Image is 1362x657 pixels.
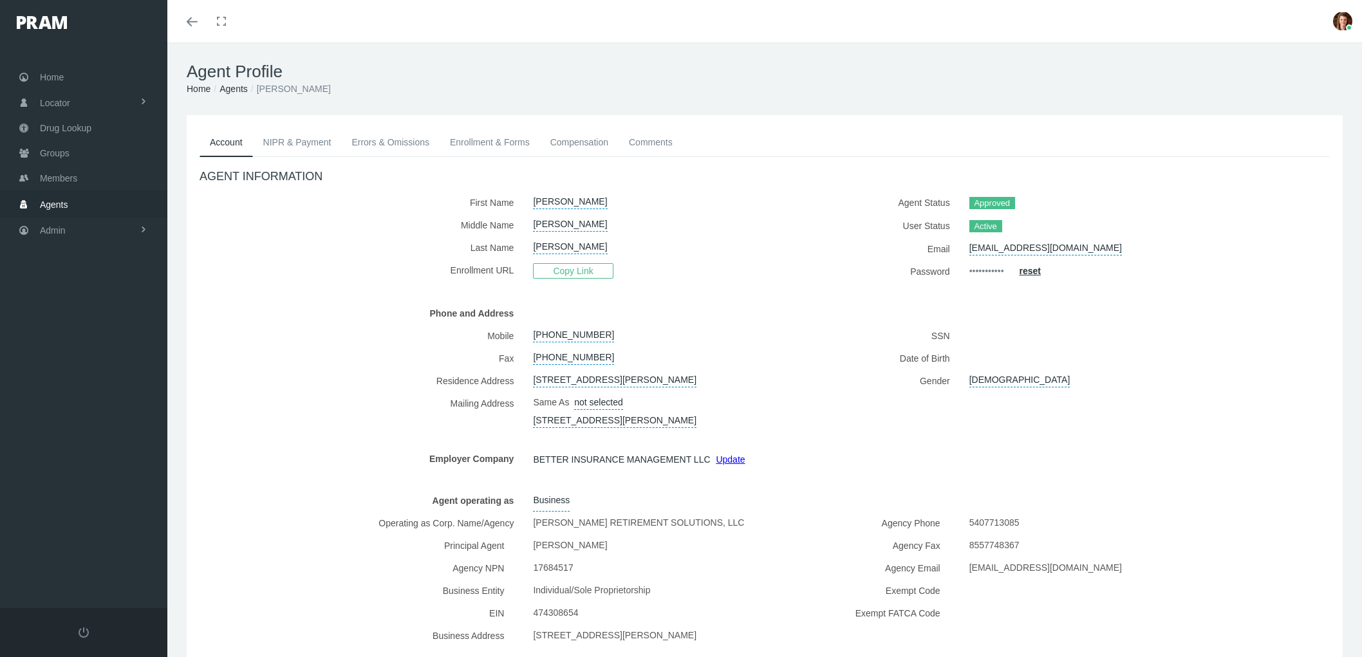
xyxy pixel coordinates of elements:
[200,512,523,534] label: Operating as Corp. Name/Agency
[187,62,1343,82] h1: Agent Profile
[434,534,514,557] label: Principal Agent
[533,324,614,342] a: [PHONE_NUMBER]
[40,192,68,217] span: Agents
[433,579,514,602] label: Business Entity
[533,602,578,624] span: 474308654
[774,324,960,347] label: SSN
[969,260,1004,282] a: •••••••••••
[969,512,1020,533] span: 5407713085
[774,214,960,237] label: User Status
[40,116,91,140] span: Drug Lookup
[876,579,950,602] label: Exempt Code
[533,369,696,387] a: [STREET_ADDRESS][PERSON_NAME]
[200,128,253,157] a: Account
[200,447,523,470] label: Employer Company
[969,197,1015,210] span: Approved
[200,369,523,392] label: Residence Address
[846,602,950,624] label: Exempt FATCA Code
[533,265,613,275] a: Copy Link
[969,237,1122,255] a: [EMAIL_ADDRESS][DOMAIN_NAME]
[1019,266,1040,276] a: reset
[872,512,950,534] label: Agency Phone
[774,260,960,282] label: Password
[533,579,650,601] span: Individual/Sole Proprietorship
[533,214,607,232] a: [PERSON_NAME]
[17,16,67,29] img: PRAM_20_x_78.png
[533,624,696,646] span: [STREET_ADDRESS][PERSON_NAME]
[253,128,342,156] a: NIPR & Payment
[200,259,523,282] label: Enrollment URL
[248,82,331,96] li: [PERSON_NAME]
[969,557,1122,578] span: [EMAIL_ADDRESS][DOMAIN_NAME]
[774,237,960,260] label: Email
[423,624,514,647] label: Business Address
[774,191,960,214] label: Agent Status
[341,128,440,156] a: Errors & Omissions
[774,369,960,392] label: Gender
[40,141,70,165] span: Groups
[533,191,607,209] a: [PERSON_NAME]
[200,324,523,347] label: Mobile
[533,489,570,512] span: Business
[716,454,745,465] a: Update
[219,84,248,94] a: Agents
[200,489,523,512] label: Agent operating as
[540,128,619,156] a: Compensation
[533,263,613,279] span: Copy Link
[200,236,523,259] label: Last Name
[533,534,607,556] span: [PERSON_NAME]
[533,557,573,578] span: 17684517
[619,128,683,156] a: Comments
[200,214,523,236] label: Middle Name
[40,218,66,243] span: Admin
[574,392,623,410] a: not selected
[40,91,70,115] span: Locator
[200,392,523,428] label: Mailing Address
[200,347,523,369] label: Fax
[443,557,514,579] label: Agency NPN
[774,347,960,369] label: Date of Birth
[440,128,540,156] a: Enrollment & Forms
[480,602,514,624] label: EIN
[187,84,210,94] a: Home
[533,512,744,533] span: [PERSON_NAME] RETIREMENT SOLUTIONS, LLC
[883,534,950,557] label: Agency Fax
[533,347,614,365] a: [PHONE_NUMBER]
[969,534,1020,556] span: 8557748367
[533,410,696,428] a: [STREET_ADDRESS][PERSON_NAME]
[200,191,523,214] label: First Name
[875,557,950,579] label: Agency Email
[969,369,1070,387] a: [DEMOGRAPHIC_DATA]
[200,302,523,324] label: Phone and Address
[1333,12,1352,31] img: S_Profile_Picture_677.PNG
[969,220,1002,233] span: Active
[40,166,77,190] span: Members
[40,65,64,89] span: Home
[533,450,710,469] span: BETTER INSURANCE MANAGEMENT LLC
[200,170,1330,184] h4: AGENT INFORMATION
[533,236,607,254] a: [PERSON_NAME]
[533,397,569,407] span: Same As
